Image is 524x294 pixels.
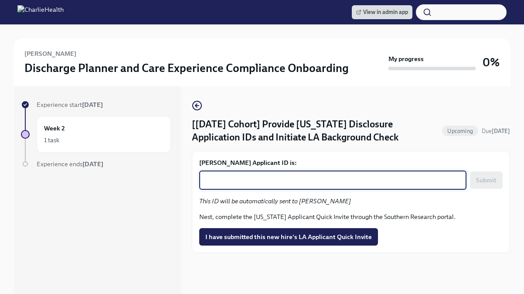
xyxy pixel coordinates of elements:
strong: [DATE] [82,101,103,109]
a: Experience start[DATE] [21,100,171,109]
h6: Week 2 [44,123,65,133]
span: Upcoming [442,128,478,134]
span: Due [482,128,510,134]
span: I have submitted this new hire's LA Applicant Quick Invite [205,232,372,241]
p: Nest, complete the [US_STATE] Applicant Quick Invite through the Southern Research portal. [199,212,503,221]
strong: [DATE] [82,160,103,168]
a: Week 21 task [21,116,171,153]
button: I have submitted this new hire's LA Applicant Quick Invite [199,228,378,246]
span: View in admin app [356,8,408,17]
span: Experience ends [37,160,103,168]
div: 1 task [44,136,59,144]
label: [PERSON_NAME] Applicant ID is: [199,158,503,167]
h3: Discharge Planner and Care Experience Compliance Onboarding [24,60,349,76]
em: This ID will be automatically sent to [PERSON_NAME] [199,197,351,205]
strong: [DATE] [492,128,510,134]
h3: 0% [483,55,500,70]
span: Experience start [37,101,103,109]
strong: My progress [388,55,424,63]
h6: [PERSON_NAME] [24,49,76,58]
a: View in admin app [352,5,412,19]
img: CharlieHealth [17,5,64,19]
h4: [[DATE] Cohort] Provide [US_STATE] Disclosure Application IDs and Initiate LA Background Check [192,118,439,144]
span: October 12th, 2025 10:00 [482,127,510,135]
